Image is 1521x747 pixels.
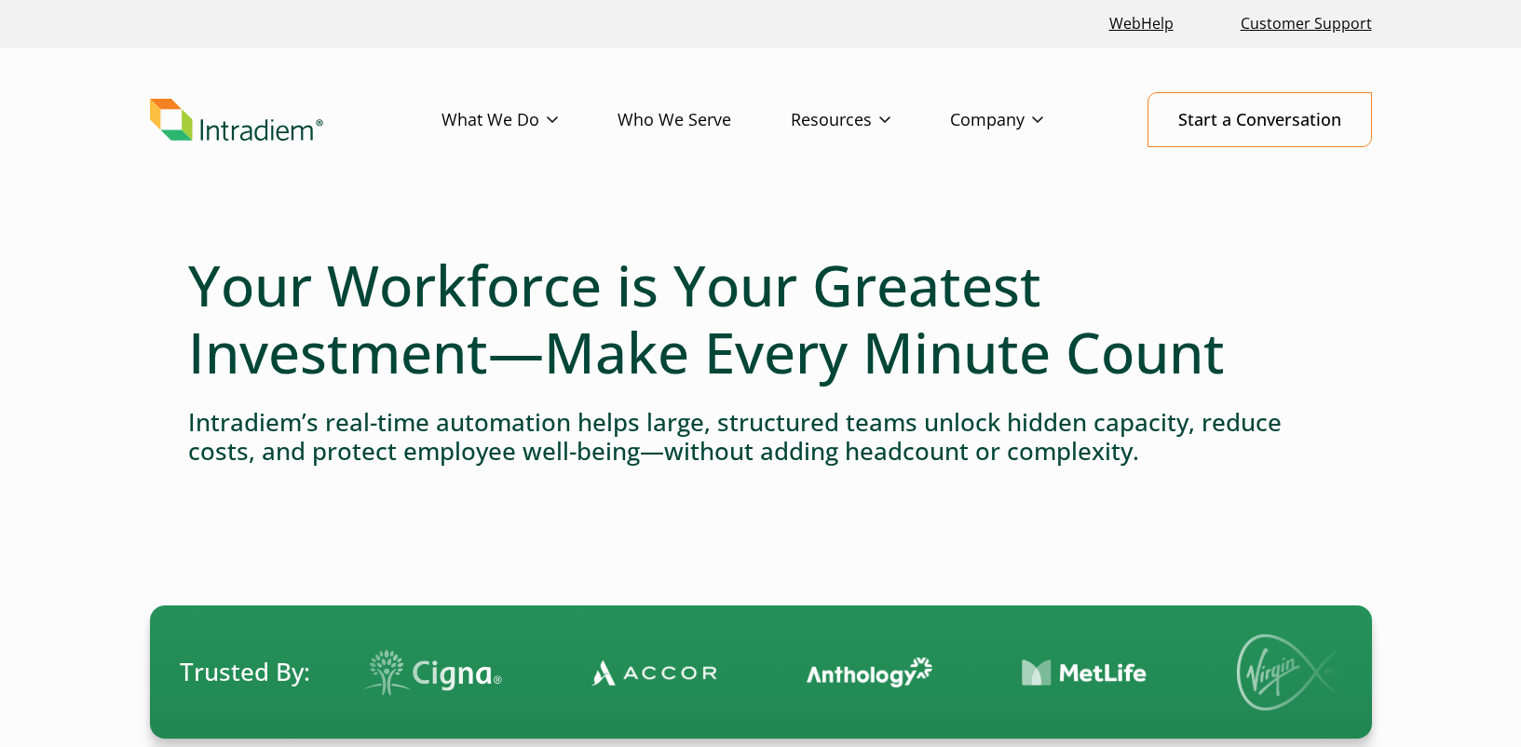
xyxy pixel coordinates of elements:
[572,659,698,686] img: Contact Center Automation Accor Logo
[150,99,323,142] img: Intradiem
[950,93,1103,147] a: Company
[180,655,310,689] span: Trusted By:
[1002,659,1128,687] img: Contact Center Automation MetLife Logo
[188,408,1334,466] h4: Intradiem’s real-time automation helps large, structured teams unlock hidden capacity, reduce cos...
[150,99,441,142] a: Link to homepage of Intradiem
[1233,4,1379,44] a: Customer Support
[1148,92,1372,147] a: Start a Conversation
[188,251,1334,386] h1: Your Workforce is Your Greatest Investment—Make Every Minute Count
[1217,634,1348,711] img: Virgin Media logo.
[441,93,618,147] a: What We Do
[791,93,950,147] a: Resources
[618,93,791,147] a: Who We Serve
[1102,4,1181,44] a: Link opens in a new window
